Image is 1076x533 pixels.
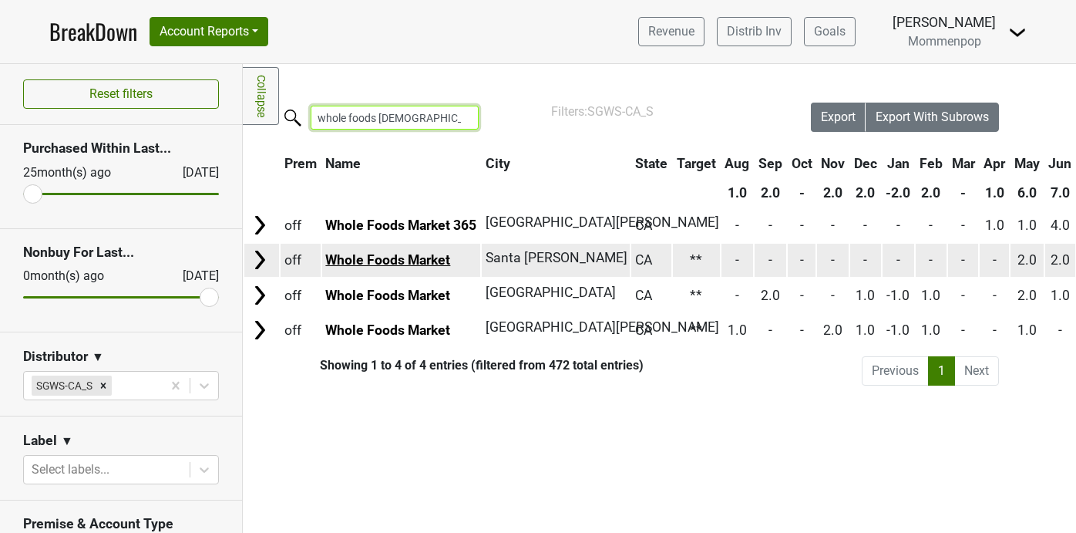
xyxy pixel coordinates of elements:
th: Feb: activate to sort column ascending [916,150,947,177]
button: Reset filters [23,79,219,109]
h3: Premise & Account Type [23,516,219,532]
h3: Distributor [23,349,88,365]
a: 1 [928,356,955,386]
div: [DATE] [169,164,219,182]
th: 1.0 [721,179,754,207]
th: 2.0 [916,179,947,207]
span: 2.0 [823,322,842,338]
span: 2.0 [761,288,780,303]
a: Revenue [638,17,704,46]
span: - [800,218,804,233]
a: Goals [804,17,856,46]
span: Name [325,156,361,171]
button: Export With Subrows [866,103,999,132]
div: Showing 1 to 4 of 4 entries (filtered from 472 total entries) [243,358,644,373]
span: - [961,288,965,303]
span: - [831,288,835,303]
th: Target: activate to sort column ascending [673,150,720,177]
span: - [863,252,867,268]
th: Dec: activate to sort column ascending [850,150,881,177]
span: 2.0 [1051,252,1070,268]
span: - [896,252,900,268]
span: - [993,288,997,303]
span: Target [677,156,716,171]
th: &nbsp;: activate to sort column ascending [244,150,279,177]
th: Mar: activate to sort column ascending [948,150,979,177]
th: 2.0 [850,179,881,207]
span: 2.0 [1017,288,1037,303]
div: Remove SGWS-CA_S [95,376,112,396]
span: [GEOGRAPHIC_DATA] [486,285,616,300]
h3: Label [23,433,57,449]
span: 1.0 [921,288,940,303]
th: Name: activate to sort column ascending [322,150,481,177]
span: - [961,218,965,233]
span: - [863,218,867,233]
span: - [735,252,739,268]
span: CA [635,252,652,268]
span: - [961,322,965,338]
span: 1.0 [985,218,1004,233]
span: - [800,252,804,268]
span: ▼ [92,348,104,366]
span: CA [635,218,652,233]
span: - [735,218,739,233]
td: off [281,208,321,241]
span: - [896,218,900,233]
td: off [281,278,321,312]
th: Prem: activate to sort column ascending [281,150,321,177]
th: - [788,179,816,207]
span: 1.0 [1051,288,1070,303]
span: - [800,288,804,303]
th: 2.0 [817,179,849,207]
img: Arrow right [248,284,271,307]
th: 7.0 [1045,179,1076,207]
th: Sep: activate to sort column ascending [755,150,786,177]
h3: Purchased Within Last... [23,140,219,157]
span: 1.0 [728,322,747,338]
a: Distrib Inv [717,17,792,46]
a: BreakDown [49,15,137,48]
span: - [993,252,997,268]
th: Oct: activate to sort column ascending [788,150,816,177]
span: SGWS-CA_S [587,104,654,119]
div: [PERSON_NAME] [893,12,996,32]
span: CA [635,288,652,303]
img: Arrow right [248,248,271,272]
img: Arrow right [248,319,271,342]
span: ▼ [61,432,73,450]
h3: Nonbuy For Last... [23,245,219,261]
span: 4.0 [1051,218,1070,233]
div: SGWS-CA_S [32,376,95,396]
span: - [768,218,772,233]
span: - [831,252,835,268]
span: CA [635,322,652,338]
span: - [1058,322,1062,338]
span: Santa [PERSON_NAME] [486,250,627,265]
span: Export [821,110,856,124]
div: 0 month(s) ago [23,267,146,285]
span: 1.0 [856,288,875,303]
div: 25 month(s) ago [23,164,146,182]
span: [GEOGRAPHIC_DATA][PERSON_NAME] [486,319,719,335]
span: 1.0 [921,322,940,338]
th: -2.0 [883,179,915,207]
th: - [948,179,979,207]
th: City: activate to sort column ascending [482,150,609,177]
th: Jun: activate to sort column ascending [1045,150,1076,177]
th: Jan: activate to sort column ascending [883,150,915,177]
th: May: activate to sort column ascending [1010,150,1044,177]
span: Prem [284,156,317,171]
span: Export With Subrows [876,110,989,124]
span: - [831,218,835,233]
span: - [993,322,997,338]
span: - [768,252,772,268]
span: 1.0 [1017,322,1037,338]
img: Dropdown Menu [1008,23,1027,42]
div: Filters: [551,103,768,121]
th: Nov: activate to sort column ascending [817,150,849,177]
span: 2.0 [1017,252,1037,268]
th: 1.0 [980,179,1009,207]
span: - [768,322,772,338]
span: - [800,322,804,338]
